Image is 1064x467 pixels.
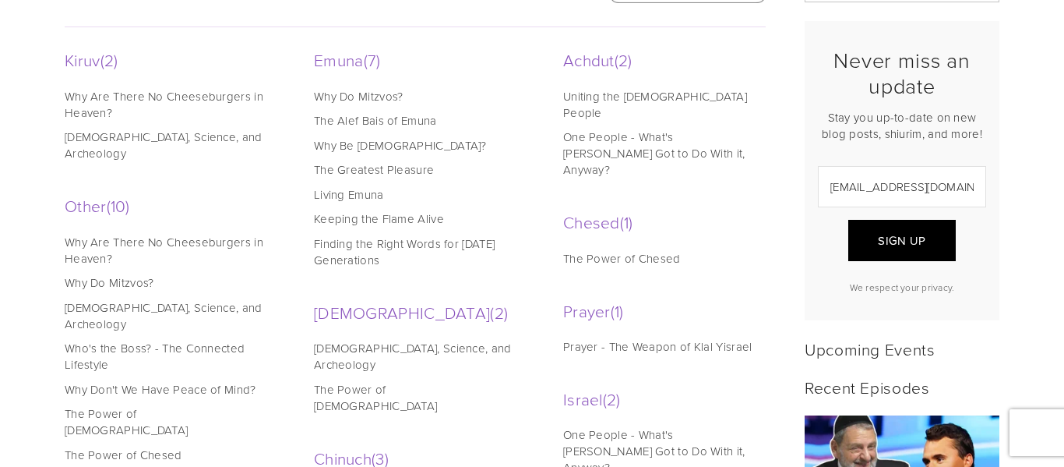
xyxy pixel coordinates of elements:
[620,211,633,233] span: 1
[563,387,766,410] a: Israel2
[314,211,513,227] a: Keeping the Flame Alive
[611,299,624,322] span: 1
[615,48,632,71] span: 2
[818,109,986,142] p: Stay you up-to-date on new blog posts, shiurim, and more!
[65,340,263,373] a: Who's the Boss? - The Connected Lifestyle
[65,299,263,332] a: [DEMOGRAPHIC_DATA], Science, and Archeology
[107,194,130,217] span: 10
[314,235,513,268] a: Finding the Right Words for [DATE] Generations
[818,48,986,98] h2: Never miss an update
[490,301,508,324] span: 2
[805,377,999,397] h2: Recent Episodes
[65,234,263,267] a: Why Are There No Cheeseburgers in Heaven?
[314,48,516,71] a: Emuna7
[364,48,381,71] span: 7
[314,137,513,154] a: Why Be [DEMOGRAPHIC_DATA]?
[65,447,263,463] a: The Power of Chesed
[314,301,516,324] a: [DEMOGRAPHIC_DATA]2
[563,129,762,178] a: One People - What's [PERSON_NAME] Got to Do With it, Anyway?
[100,48,118,71] span: 2
[563,48,766,71] a: Achdut2
[878,232,925,249] span: Sign Up
[65,88,263,121] a: Why Are There No Cheeseburgers in Heaven?
[805,339,999,359] h2: Upcoming Events
[848,220,956,261] button: Sign Up
[65,274,263,291] a: Why Do Mitzvos?
[818,281,986,294] p: We respect your privacy.
[65,129,263,161] a: [DEMOGRAPHIC_DATA], Science, and Archeology
[314,161,513,178] a: The Greatest Pleasure
[314,340,513,373] a: [DEMOGRAPHIC_DATA], Science, and Archeology
[818,166,986,207] input: Email Address
[314,112,513,129] a: The Alef Bais of Emuna
[563,250,762,267] a: The Power of Chesed
[65,48,267,71] a: Kiruv2
[314,88,513,104] a: Why Do Mitzvos?
[65,194,267,217] a: Other10
[65,381,263,398] a: Why Don't We Have Peace of Mind?
[563,88,762,121] a: Uniting the [DEMOGRAPHIC_DATA] People
[603,387,621,410] span: 2
[65,405,263,438] a: The Power of [DEMOGRAPHIC_DATA]
[314,381,513,414] a: The Power of [DEMOGRAPHIC_DATA]
[314,186,513,203] a: Living Emuna
[563,211,766,233] a: Chesed1
[563,338,762,355] a: Prayer - The Weapon of Klal Yisrael
[563,299,766,322] a: Prayer1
